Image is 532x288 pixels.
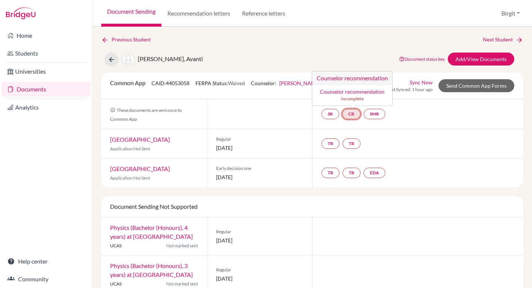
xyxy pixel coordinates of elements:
[364,109,385,119] a: SMR
[1,64,91,79] a: Universities
[342,138,361,149] a: TR
[483,36,523,44] a: Next Student
[388,86,433,93] span: Last Synced: 1 hour ago
[1,254,91,269] a: Help center
[364,168,385,178] a: EDA
[110,224,193,240] a: Physics (Bachelor (Honours), 4 years) at [GEOGRAPHIC_DATA]
[110,136,170,143] a: [GEOGRAPHIC_DATA]
[320,88,385,95] a: Counselor recommendation
[110,79,146,86] span: Common App
[1,100,91,115] a: Analytics
[110,243,122,248] span: UCAS
[448,53,514,66] a: Add/View Documents
[151,80,190,86] span: CAID: 44053058
[216,275,304,282] span: [DATE]
[216,165,304,172] span: Early decision one
[110,262,193,278] a: Physics (Bachelor (Honours), 3 years) at [GEOGRAPHIC_DATA]
[6,7,35,19] img: Bridge-U
[110,203,198,210] span: Document Sending Not Supported
[110,146,150,151] span: Application Not Sent
[1,82,91,97] a: Documents
[101,36,157,44] a: Previous Student
[317,96,388,102] small: Incomplete
[110,107,182,122] span: These documents are sent once to Common App
[321,138,340,149] a: TR
[166,242,198,249] span: Not marked sent
[110,165,170,172] a: [GEOGRAPHIC_DATA]
[342,168,361,178] a: TR
[251,80,320,86] span: Counselor:
[321,168,340,178] a: TR
[216,136,304,143] span: Regular
[1,272,91,287] a: Community
[399,56,445,62] a: Document status key
[110,175,150,181] span: Application Not Sent
[1,28,91,43] a: Home
[228,80,245,86] span: Waived
[312,71,392,85] h3: Counselor recommendation
[216,228,304,235] span: Regular
[138,55,203,62] span: [PERSON_NAME], Avanti
[439,79,514,92] a: Send Common App Forms
[410,78,433,86] a: Sync Now
[166,281,198,287] span: Not marked sent
[321,109,339,119] a: SR
[279,80,320,86] a: [PERSON_NAME]
[342,109,361,119] a: CRCounselor recommendation Counselor recommendation Incomplete
[216,144,304,152] span: [DATE]
[195,80,245,86] span: FERPA Status:
[216,173,304,181] span: [DATE]
[1,46,91,61] a: Students
[216,267,304,273] span: Regular
[498,6,523,20] button: Birgit
[216,237,304,244] span: [DATE]
[110,281,122,287] span: UCAS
